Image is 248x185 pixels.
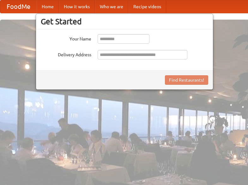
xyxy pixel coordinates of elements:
[95,0,128,13] a: Who we are
[165,75,208,85] button: Find Restaurants!
[41,34,91,42] label: Your Name
[41,17,208,26] h3: Get Started
[0,0,37,13] a: FoodMe
[59,0,95,13] a: How it works
[41,50,91,58] label: Delivery Address
[128,0,166,13] a: Recipe videos
[37,0,59,13] a: Home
